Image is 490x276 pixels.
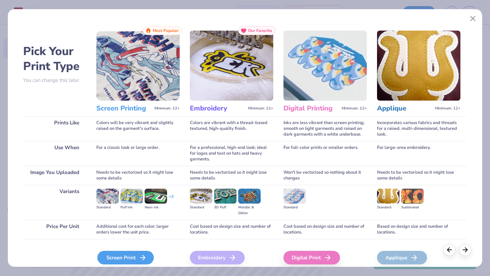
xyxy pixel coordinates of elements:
[190,266,273,272] span: We'll vectorize your image.
[23,116,86,141] div: Prints Like
[190,220,273,239] div: Cost based on design size and number of locations.
[23,220,86,239] div: Price Per Unit
[377,141,460,166] div: For large-area embroidery.
[377,220,460,239] div: Based on design size and number of locations.
[96,141,180,166] div: For a classic look or large order.
[467,12,479,25] button: Close
[283,166,367,185] div: Won't be vectorized so nothing about it changes
[145,205,167,210] div: Neon Ink
[377,116,460,141] div: Incorporates various fabrics and threads for a raised, multi-dimensional, textured look.
[214,189,236,204] img: 3D Puff
[23,77,86,83] p: You can change this later.
[96,31,180,101] img: Screen Printing
[190,205,212,210] div: Standard
[96,166,180,185] div: Needs to be vectorized so it might lose some details
[190,251,245,264] div: Embroidery
[169,194,174,205] div: + 3
[97,251,154,264] div: Screen Print
[248,106,273,111] span: Minimum: 12+
[190,104,245,113] h3: Embroidery
[377,189,399,204] img: Standard
[283,104,339,113] h3: Digital Printing
[401,205,424,210] div: Sublimated
[377,31,460,101] img: Applique
[190,166,273,185] div: Needs to be vectorized so it might lose some details
[190,189,212,204] img: Standard
[23,141,86,166] div: Use When
[283,116,367,141] div: Inks are less vibrant than screen printing; smooth on light garments and raised on dark garments ...
[96,189,119,204] img: Standard
[120,205,143,210] div: Puff Ink
[342,106,367,111] span: Minimum: 12+
[401,189,424,204] img: Sublimated
[377,205,399,210] div: Standard
[154,106,180,111] span: Minimum: 12+
[96,220,180,239] div: Additional cost for each color; larger orders lower the unit price.
[377,166,460,185] div: Needs to be vectorized so it might lose some details
[283,31,367,101] img: Digital Printing
[283,220,367,239] div: Cost based on design size and number of locations.
[23,185,86,220] div: Variants
[190,31,273,101] img: Embroidery
[96,104,152,113] h3: Screen Printing
[96,266,180,272] span: We'll vectorize your image.
[23,44,86,74] h2: Pick Your Print Type
[23,166,86,185] div: Image You Uploaded
[283,141,367,166] div: For full-color prints or smaller orders.
[377,266,460,272] span: We'll vectorize your image.
[120,189,143,204] img: Puff Ink
[283,251,340,264] div: Digital Print
[190,116,273,141] div: Colors are vibrant with a thread-based textured, high-quality finish.
[238,189,261,204] img: Metallic & Glitter
[190,141,273,166] div: For a professional, high-end look; ideal for logos and text on hats and heavy garments.
[96,116,180,141] div: Colors will be very vibrant and slightly raised on the garment's surface.
[238,205,261,216] div: Metallic & Glitter
[145,189,167,204] img: Neon Ink
[214,205,236,210] div: 3D Puff
[96,205,119,210] div: Standard
[377,104,432,113] h3: Applique
[283,205,306,210] div: Standard
[283,189,306,204] img: Standard
[248,28,272,33] span: Our Favorite
[377,251,427,264] div: Applique
[435,106,460,111] span: Minimum: 12+
[153,28,179,33] span: Most Popular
